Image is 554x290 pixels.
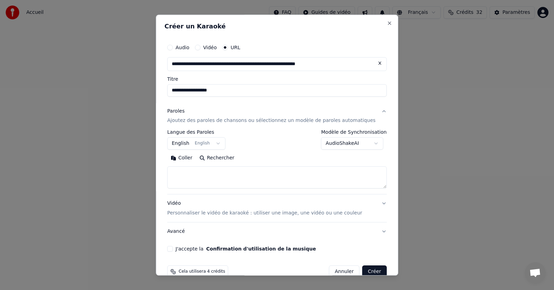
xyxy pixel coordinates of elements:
[167,102,387,130] button: ParolesAjoutez des paroles de chansons ou sélectionnez un modèle de paroles automatiques
[231,45,240,50] label: URL
[363,266,387,278] button: Créer
[167,153,196,164] button: Coller
[167,210,362,217] p: Personnaliser le vidéo de karaoké : utiliser une image, une vidéo ou une couleur
[164,23,390,29] h2: Créer un Karaoké
[167,108,185,115] div: Paroles
[176,247,316,252] label: J'accepte la
[167,117,376,124] p: Ajoutez des paroles de chansons ou sélectionnez un modèle de paroles automatiques
[196,153,238,164] button: Rechercher
[167,130,225,135] label: Langue des Paroles
[167,200,362,217] div: Vidéo
[206,247,316,252] button: J'accepte la
[179,269,225,275] span: Cela utilisera 4 crédits
[167,77,387,81] label: Titre
[176,45,189,50] label: Audio
[329,266,359,278] button: Annuler
[203,45,217,50] label: Vidéo
[321,130,387,135] label: Modèle de Synchronisation
[167,195,387,222] button: VidéoPersonnaliser le vidéo de karaoké : utiliser une image, une vidéo ou une couleur
[167,223,387,241] button: Avancé
[167,130,387,194] div: ParolesAjoutez des paroles de chansons ou sélectionnez un modèle de paroles automatiques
